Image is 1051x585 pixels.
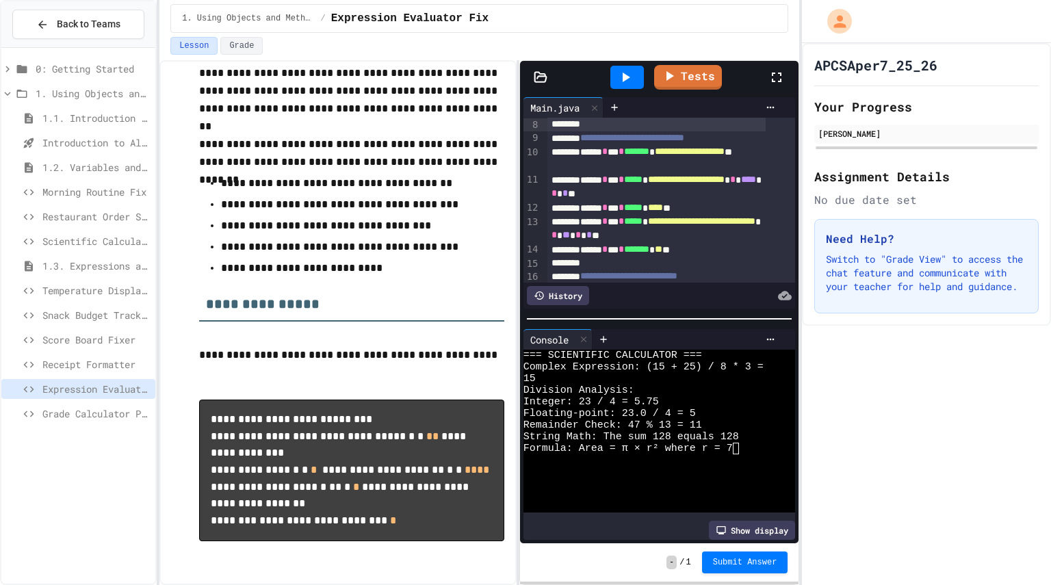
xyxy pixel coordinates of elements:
[42,234,150,248] span: Scientific Calculator
[523,216,541,244] div: 13
[523,201,541,215] div: 12
[826,231,1027,247] h3: Need Help?
[220,37,263,55] button: Grade
[523,257,541,271] div: 15
[813,5,855,37] div: My Account
[826,252,1027,294] p: Switch to "Grade View" to access the chat feature and communicate with your teacher for help and ...
[654,65,722,90] a: Tests
[523,97,604,118] div: Main.java
[42,333,150,347] span: Score Board Fixer
[42,406,150,421] span: Grade Calculator Pro
[36,86,150,101] span: 1. Using Objects and Methods
[523,431,739,443] span: String Math: The sum 128 equals 128
[527,286,589,305] div: History
[686,557,691,568] span: 1
[523,373,536,385] span: 15
[321,13,326,24] span: /
[42,382,150,396] span: Expression Evaluator Fix
[713,557,777,568] span: Submit Answer
[666,556,677,569] span: -
[679,557,684,568] span: /
[702,551,788,573] button: Submit Answer
[523,333,575,347] div: Console
[42,357,150,372] span: Receipt Formatter
[182,13,315,24] span: 1. Using Objects and Methods
[523,361,764,373] span: Complex Expression: (15 + 25) / 8 * 3 =
[523,443,733,454] span: Formula: Area = π × r² where r = 7
[12,10,144,39] button: Back to Teams
[523,131,541,145] div: 9
[523,419,702,431] span: Remainder Check: 47 % 13 = 11
[170,37,218,55] button: Lesson
[42,135,150,150] span: Introduction to Algorithms, Programming, and Compilers
[57,17,120,31] span: Back to Teams
[818,127,1035,140] div: [PERSON_NAME]
[814,167,1039,186] h2: Assignment Details
[42,185,150,199] span: Morning Routine Fix
[42,283,150,298] span: Temperature Display Fix
[42,111,150,125] span: 1.1. Introduction to Algorithms, Programming, and Compilers
[523,385,634,396] span: Division Analysis:
[814,192,1039,208] div: No due date set
[814,55,937,75] h1: APCSAper7_25_26
[42,160,150,174] span: 1.2. Variables and Data Types
[523,101,586,115] div: Main.java
[523,146,541,174] div: 10
[709,521,795,540] div: Show display
[42,209,150,224] span: Restaurant Order System
[523,408,696,419] span: Floating-point: 23.0 / 4 = 5
[523,270,541,284] div: 16
[331,10,489,27] span: Expression Evaluator Fix
[42,259,150,273] span: 1.3. Expressions and Output [New]
[36,62,150,76] span: 0: Getting Started
[523,243,541,257] div: 14
[523,329,593,350] div: Console
[523,118,541,132] div: 8
[523,396,659,408] span: Integer: 23 / 4 = 5.75
[814,97,1039,116] h2: Your Progress
[42,308,150,322] span: Snack Budget Tracker
[523,173,541,201] div: 11
[523,350,702,361] span: === SCIENTIFIC CALCULATOR ===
